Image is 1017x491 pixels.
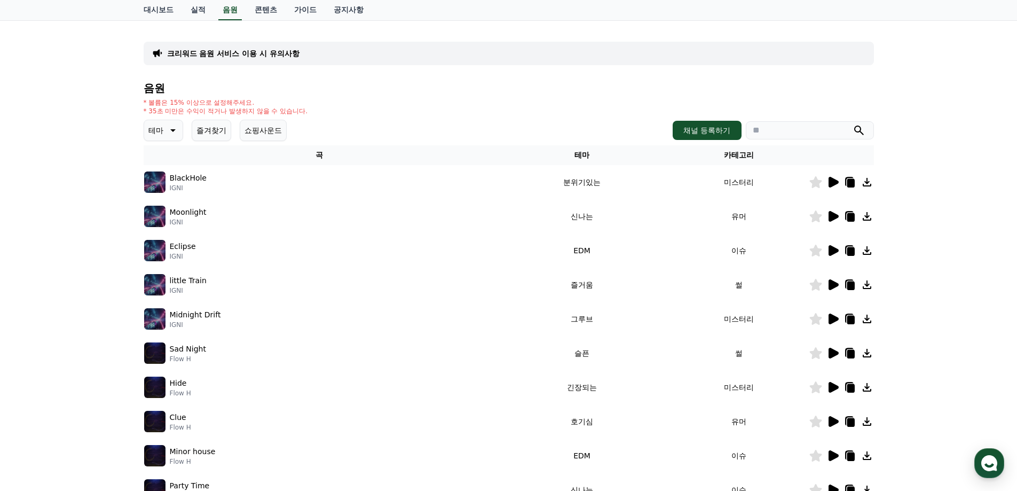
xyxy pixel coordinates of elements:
p: Eclipse [170,241,196,252]
a: 설정 [138,339,205,365]
th: 곡 [144,145,495,165]
p: Sad Night [170,344,206,355]
p: 테마 [148,123,163,138]
p: Flow H [170,389,191,398]
td: 유머 [669,199,809,233]
img: music [144,206,165,227]
th: 카테고리 [669,145,809,165]
td: 신나는 [495,199,668,233]
p: Flow H [170,457,216,466]
button: 즐겨찾기 [192,120,231,141]
td: 썰 [669,268,809,302]
span: 설정 [165,355,178,363]
p: * 볼륨은 15% 이상으로 설정해주세요. [144,98,308,107]
p: IGNI [170,321,221,329]
td: 긴장되는 [495,370,668,404]
td: 이슈 [669,233,809,268]
button: 채널 등록하기 [673,121,741,140]
img: music [144,274,165,295]
td: 그루브 [495,302,668,336]
p: IGNI [170,218,207,227]
img: music [144,411,165,432]
p: Flow H [170,423,191,432]
td: 미스터리 [669,165,809,199]
p: little Train [170,275,207,286]
span: 대화 [98,355,111,364]
p: Midnight Drift [170,309,221,321]
td: 분위기있는 [495,165,668,199]
p: IGNI [170,286,207,295]
img: music [144,308,165,330]
img: music [144,342,165,364]
td: 이슈 [669,439,809,473]
img: music [144,445,165,466]
td: 썰 [669,336,809,370]
td: 미스터리 [669,370,809,404]
p: * 35초 미만은 수익이 적거나 발생하지 않을 수 있습니다. [144,107,308,115]
img: music [144,172,165,193]
th: 테마 [495,145,668,165]
td: 슬픈 [495,336,668,370]
td: 호기심 [495,404,668,439]
p: Hide [170,378,187,389]
td: 미스터리 [669,302,809,336]
td: 유머 [669,404,809,439]
img: music [144,377,165,398]
button: 쇼핑사운드 [240,120,287,141]
p: IGNI [170,184,207,192]
p: Flow H [170,355,206,363]
p: Moonlight [170,207,207,218]
span: 홈 [34,355,40,363]
h4: 음원 [144,82,874,94]
p: Clue [170,412,186,423]
button: 테마 [144,120,183,141]
td: 즐거움 [495,268,668,302]
a: 대화 [70,339,138,365]
td: EDM [495,439,668,473]
img: music [144,240,165,261]
p: BlackHole [170,173,207,184]
p: IGNI [170,252,196,261]
p: Minor house [170,446,216,457]
td: EDM [495,233,668,268]
a: 크리워드 음원 서비스 이용 시 유의사항 [167,48,299,59]
a: 홈 [3,339,70,365]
